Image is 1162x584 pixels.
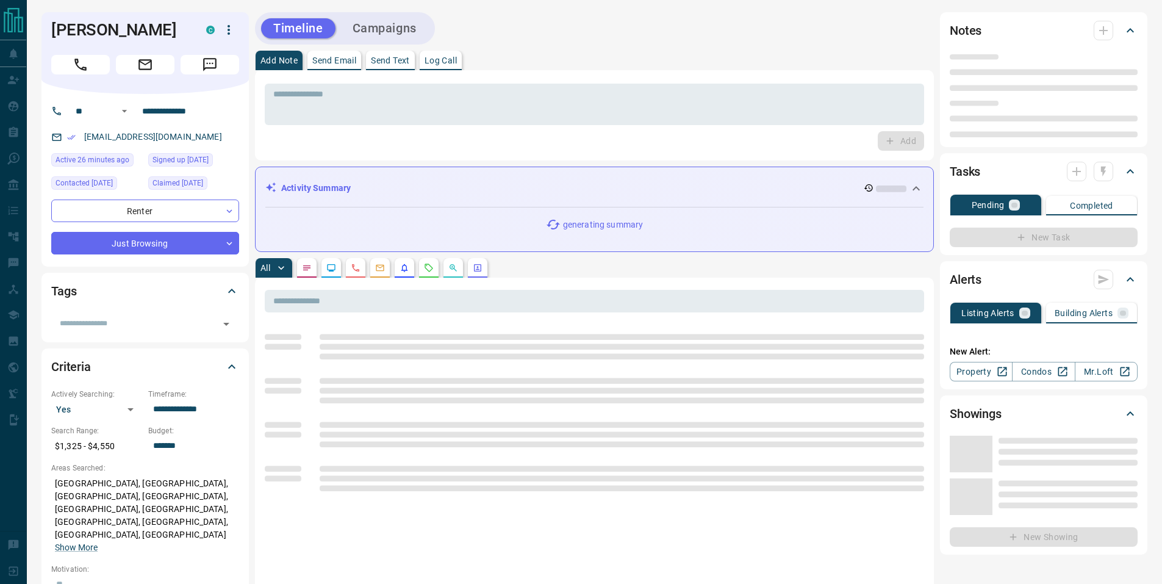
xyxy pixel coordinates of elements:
[51,564,239,575] p: Motivation:
[51,436,142,456] p: $1,325 - $4,550
[51,389,142,400] p: Actively Searching:
[400,263,409,273] svg: Listing Alerts
[371,56,410,65] p: Send Text
[1070,201,1113,210] p: Completed
[51,20,188,40] h1: [PERSON_NAME]
[51,55,110,74] span: Call
[51,276,239,306] div: Tags
[351,263,360,273] svg: Calls
[181,55,239,74] span: Message
[51,357,91,377] h2: Criteria
[563,218,643,231] p: generating summary
[206,26,215,34] div: condos.ca
[261,18,335,38] button: Timeline
[424,263,434,273] svg: Requests
[448,263,458,273] svg: Opportunities
[375,263,385,273] svg: Emails
[51,200,239,222] div: Renter
[84,132,222,142] a: [EMAIL_ADDRESS][DOMAIN_NAME]
[51,425,142,436] p: Search Range:
[340,18,429,38] button: Campaigns
[1012,362,1075,381] a: Condos
[67,133,76,142] svg: Email Verified
[473,263,482,273] svg: Agent Actions
[281,182,351,195] p: Activity Summary
[148,425,239,436] p: Budget:
[950,162,980,181] h2: Tasks
[51,474,239,558] p: [GEOGRAPHIC_DATA], [GEOGRAPHIC_DATA], [GEOGRAPHIC_DATA], [GEOGRAPHIC_DATA], [GEOGRAPHIC_DATA], [G...
[950,16,1138,45] div: Notes
[116,55,174,74] span: Email
[51,352,239,381] div: Criteria
[56,177,113,189] span: Contacted [DATE]
[950,345,1138,358] p: New Alert:
[152,154,209,166] span: Signed up [DATE]
[950,21,981,40] h2: Notes
[148,153,239,170] div: Wed Oct 27 2021
[148,176,239,193] div: Wed Nov 17 2021
[950,157,1138,186] div: Tasks
[950,362,1013,381] a: Property
[1075,362,1138,381] a: Mr.Loft
[950,399,1138,428] div: Showings
[961,309,1014,317] p: Listing Alerts
[51,232,239,254] div: Just Browsing
[55,541,98,554] button: Show More
[152,177,203,189] span: Claimed [DATE]
[260,264,270,272] p: All
[51,400,142,419] div: Yes
[950,265,1138,294] div: Alerts
[302,263,312,273] svg: Notes
[51,281,76,301] h2: Tags
[312,56,356,65] p: Send Email
[51,463,239,474] p: Areas Searched:
[51,176,142,193] div: Thu Nov 18 2021
[51,153,142,170] div: Sat Sep 13 2025
[56,154,129,166] span: Active 26 minutes ago
[950,404,1002,424] h2: Showings
[326,263,336,273] svg: Lead Browsing Activity
[117,104,132,118] button: Open
[950,270,981,289] h2: Alerts
[265,177,924,200] div: Activity Summary
[1055,309,1113,317] p: Building Alerts
[972,201,1005,209] p: Pending
[260,56,298,65] p: Add Note
[148,389,239,400] p: Timeframe:
[425,56,457,65] p: Log Call
[218,315,235,333] button: Open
